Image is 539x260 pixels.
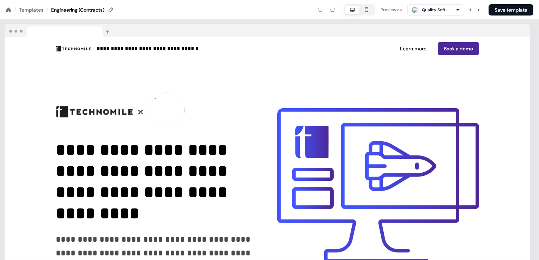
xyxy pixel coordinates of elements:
[5,24,113,37] img: Browser topbar
[56,89,258,131] div: Image
[394,42,432,55] button: Learn more
[381,6,402,13] div: Preview as
[56,46,91,51] img: Image
[51,6,104,13] div: Engineering (Contracts)
[407,4,463,16] button: Quality Software Services, Inc.
[422,6,450,13] div: Quality Software Services, Inc.
[19,6,43,13] a: Templates
[438,42,479,55] button: Book a demo
[489,4,533,16] button: Save template
[14,6,16,14] div: /
[56,89,144,131] img: Image
[270,42,479,55] div: Learn moreBook a demo
[46,6,48,14] div: /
